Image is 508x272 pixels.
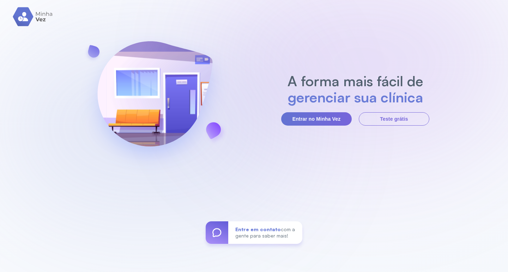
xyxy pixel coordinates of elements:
[281,112,352,126] button: Entrar no Minha Vez
[284,73,427,89] h2: A forma mais fácil de
[284,89,427,105] h2: gerenciar sua clínica
[228,221,302,244] div: com a gente para saber mais!
[13,7,53,26] img: logo.svg
[206,221,302,244] a: Entre em contatocom a gente para saber mais!
[359,112,429,126] button: Teste grátis
[235,226,281,232] span: Entre em contato
[79,23,231,176] img: banner-login.svg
